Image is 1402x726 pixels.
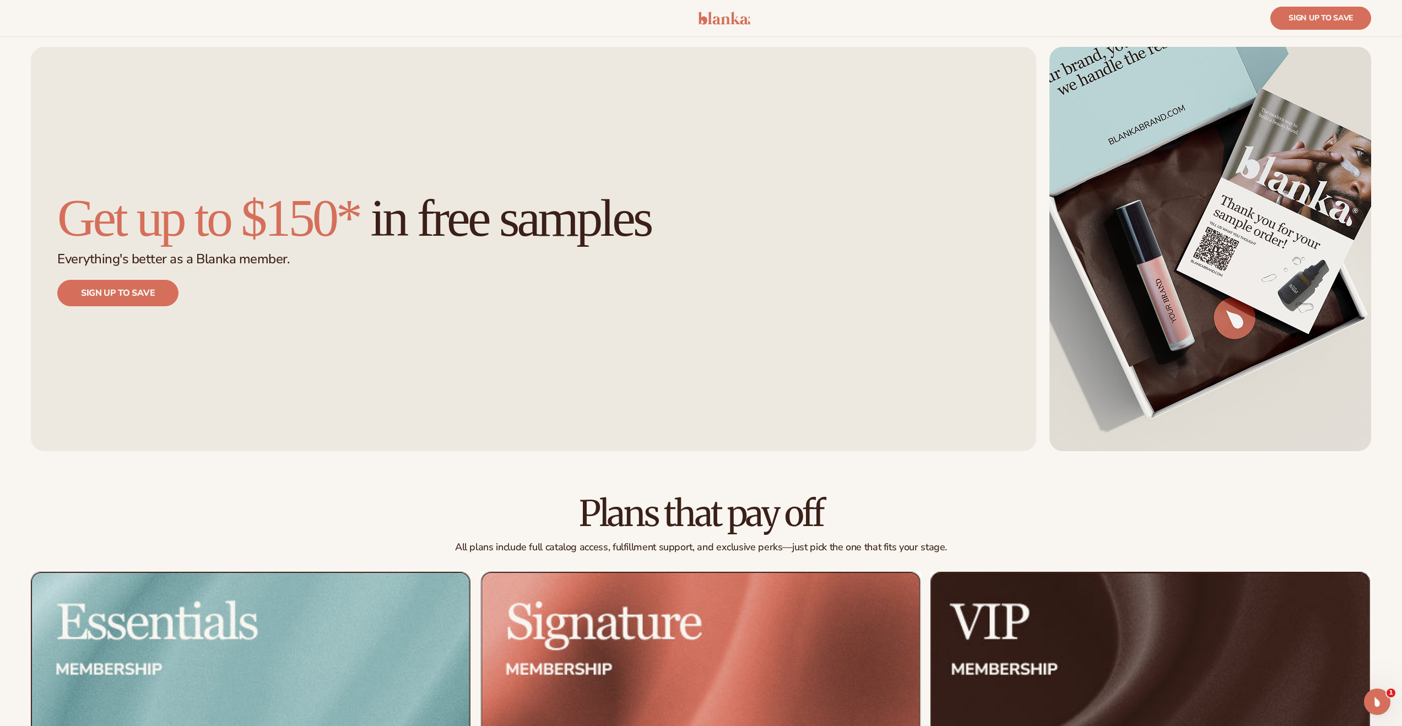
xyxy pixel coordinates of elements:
[1049,47,1371,451] img: Shopify Image 1
[57,188,360,247] span: Get up to $150*
[698,12,750,25] img: logo
[1270,7,1371,30] a: Sign up to save
[1387,689,1395,697] span: 1
[31,541,1371,554] p: All plans include full catalog access, fulfillment support, and exclusive perks—just pick the one...
[579,495,823,532] h2: Plans that pay off
[57,245,290,267] p: Everything's better as a Blanka member.
[57,192,1010,245] h1: in free samples
[57,280,178,306] a: Sign up to save
[1364,689,1390,715] iframe: Intercom live chat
